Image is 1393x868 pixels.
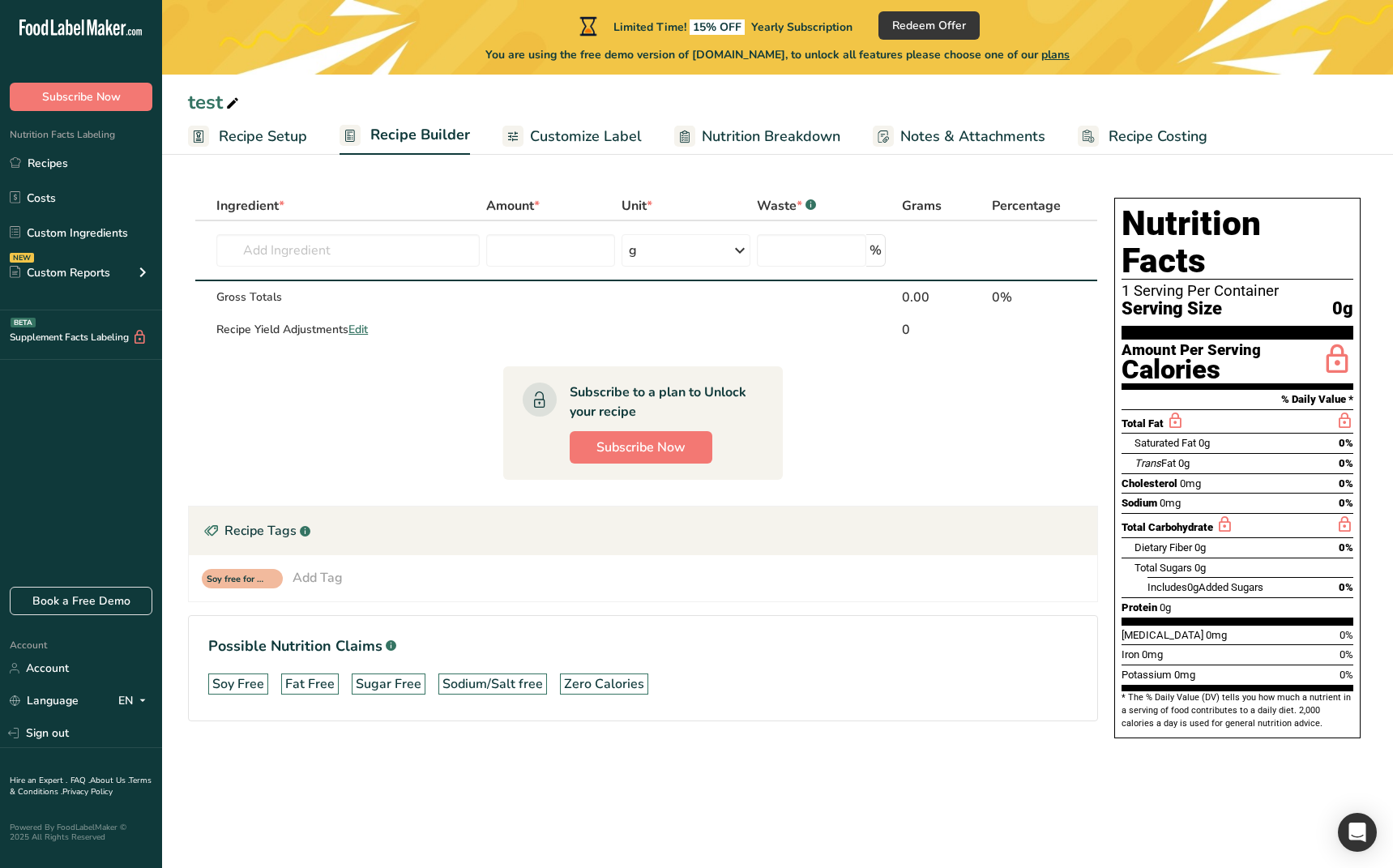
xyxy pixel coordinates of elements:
[1122,205,1353,280] h1: Nutrition Facts
[757,196,816,216] div: Waste
[1122,283,1353,299] div: 1 Serving Per Container
[1122,521,1213,533] span: Total Carbohydrate
[1122,601,1157,614] span: Protein
[1147,581,1263,593] span: Includes Added Sugars
[1340,648,1353,661] span: 0%
[118,691,152,711] div: EN
[208,635,1078,657] h1: Possible Nutrition Claims
[530,126,642,148] span: Customize Label
[442,674,543,694] div: Sodium/Salt free
[1078,118,1207,155] a: Recipe Costing
[629,241,637,260] div: g
[1122,648,1139,661] span: Iron
[1122,629,1203,641] span: [MEDICAL_DATA]
[1122,669,1172,681] span: Potassium
[340,117,470,156] a: Recipe Builder
[576,16,852,36] div: Limited Time!
[1134,541,1192,554] span: Dietary Fiber
[1109,126,1207,148] span: Recipe Costing
[1339,581,1353,593] span: 0%
[1122,358,1261,382] div: Calories
[10,83,152,111] button: Subscribe Now
[1178,457,1190,469] span: 0g
[570,431,712,464] button: Subscribe Now
[10,823,152,842] div: Powered By FoodLabelMaker © 2025 All Rights Reserved
[1160,601,1171,614] span: 0g
[690,19,745,35] span: 15% OFF
[1332,299,1353,319] span: 0g
[1134,562,1192,574] span: Total Sugars
[486,196,540,216] span: Amount
[622,196,652,216] span: Unit
[1122,691,1353,731] section: * The % Daily Value (DV) tells you how much a nutrient in a serving of food contributes to a dail...
[348,322,368,337] span: Edit
[10,686,79,715] a: Language
[1339,497,1353,509] span: 0%
[1122,299,1222,319] span: Serving Size
[485,46,1070,63] span: You are using the free demo version of [DOMAIN_NAME], to unlock all features please choose one of...
[1339,457,1353,469] span: 0%
[1187,581,1199,593] span: 0g
[992,288,1076,307] div: 0%
[216,321,480,338] div: Recipe Yield Adjustments
[219,126,307,148] span: Recipe Setup
[1199,437,1210,449] span: 0g
[1180,477,1201,490] span: 0mg
[1194,562,1206,574] span: 0g
[1160,497,1181,509] span: 0mg
[1339,477,1353,490] span: 0%
[188,88,242,117] div: test
[1134,457,1176,469] span: Fat
[1194,541,1206,554] span: 0g
[1338,813,1377,852] div: Open Intercom Messenger
[992,196,1061,216] span: Percentage
[892,17,966,34] span: Redeem Offer
[1122,497,1157,509] span: Sodium
[502,118,642,155] a: Customize Label
[1134,457,1161,469] i: Trans
[207,573,263,587] span: Soy free for recipe
[1339,541,1353,554] span: 0%
[10,775,152,797] a: Terms & Conditions .
[596,438,686,457] span: Subscribe Now
[702,126,840,148] span: Nutrition Breakdown
[564,674,644,694] div: Zero Calories
[902,288,985,307] div: 0.00
[11,318,36,327] div: BETA
[1122,390,1353,409] section: % Daily Value *
[356,674,421,694] div: Sugar Free
[10,264,110,281] div: Custom Reports
[674,118,840,155] a: Nutrition Breakdown
[1339,437,1353,449] span: 0%
[1122,417,1164,430] span: Total Fat
[1340,629,1353,641] span: 0%
[42,88,121,105] span: Subscribe Now
[189,507,1097,555] div: Recipe Tags
[216,289,480,306] div: Gross Totals
[873,118,1045,155] a: Notes & Attachments
[71,775,90,786] a: FAQ .
[1206,629,1227,641] span: 0mg
[10,775,67,786] a: Hire an Expert .
[216,234,480,267] input: Add Ingredient
[370,124,470,146] span: Recipe Builder
[293,568,343,588] div: Add Tag
[10,253,34,263] div: NEW
[90,775,129,786] a: About Us .
[1122,477,1177,490] span: Cholesterol
[62,786,113,797] a: Privacy Policy
[1134,437,1196,449] span: Saturated Fat
[216,196,284,216] span: Ingredient
[902,320,985,340] div: 0
[188,118,307,155] a: Recipe Setup
[1174,669,1195,681] span: 0mg
[900,126,1045,148] span: Notes & Attachments
[10,587,152,615] a: Book a Free Demo
[878,11,980,40] button: Redeem Offer
[212,674,264,694] div: Soy Free
[1122,343,1261,358] div: Amount Per Serving
[751,19,852,35] span: Yearly Subscription
[1142,648,1163,661] span: 0mg
[902,196,942,216] span: Grams
[1340,669,1353,681] span: 0%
